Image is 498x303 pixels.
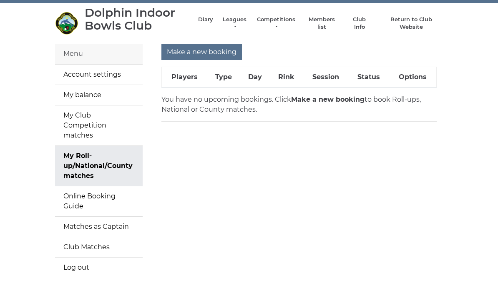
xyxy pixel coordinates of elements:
[55,12,78,35] img: Dolphin Indoor Bowls Club
[55,258,143,278] a: Log out
[161,44,242,60] input: Make a new booking
[55,65,143,85] a: Account settings
[162,67,207,88] th: Players
[55,186,143,216] a: Online Booking Guide
[380,16,443,31] a: Return to Club Website
[291,95,365,103] strong: Make a new booking
[55,44,143,64] div: Menu
[55,237,143,257] a: Club Matches
[256,16,296,31] a: Competitions
[389,67,436,88] th: Options
[198,16,213,23] a: Diary
[161,95,437,115] p: You have no upcoming bookings. Click to book Roll-ups, National or County matches.
[55,146,143,186] a: My Roll-up/National/County matches
[207,67,241,88] th: Type
[240,67,270,88] th: Day
[55,105,143,145] a: My Club Competition matches
[55,217,143,237] a: Matches as Captain
[221,16,248,31] a: Leagues
[303,67,349,88] th: Session
[85,6,190,32] div: Dolphin Indoor Bowls Club
[55,85,143,105] a: My balance
[270,67,302,88] th: Rink
[347,16,372,31] a: Club Info
[348,67,389,88] th: Status
[304,16,339,31] a: Members list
